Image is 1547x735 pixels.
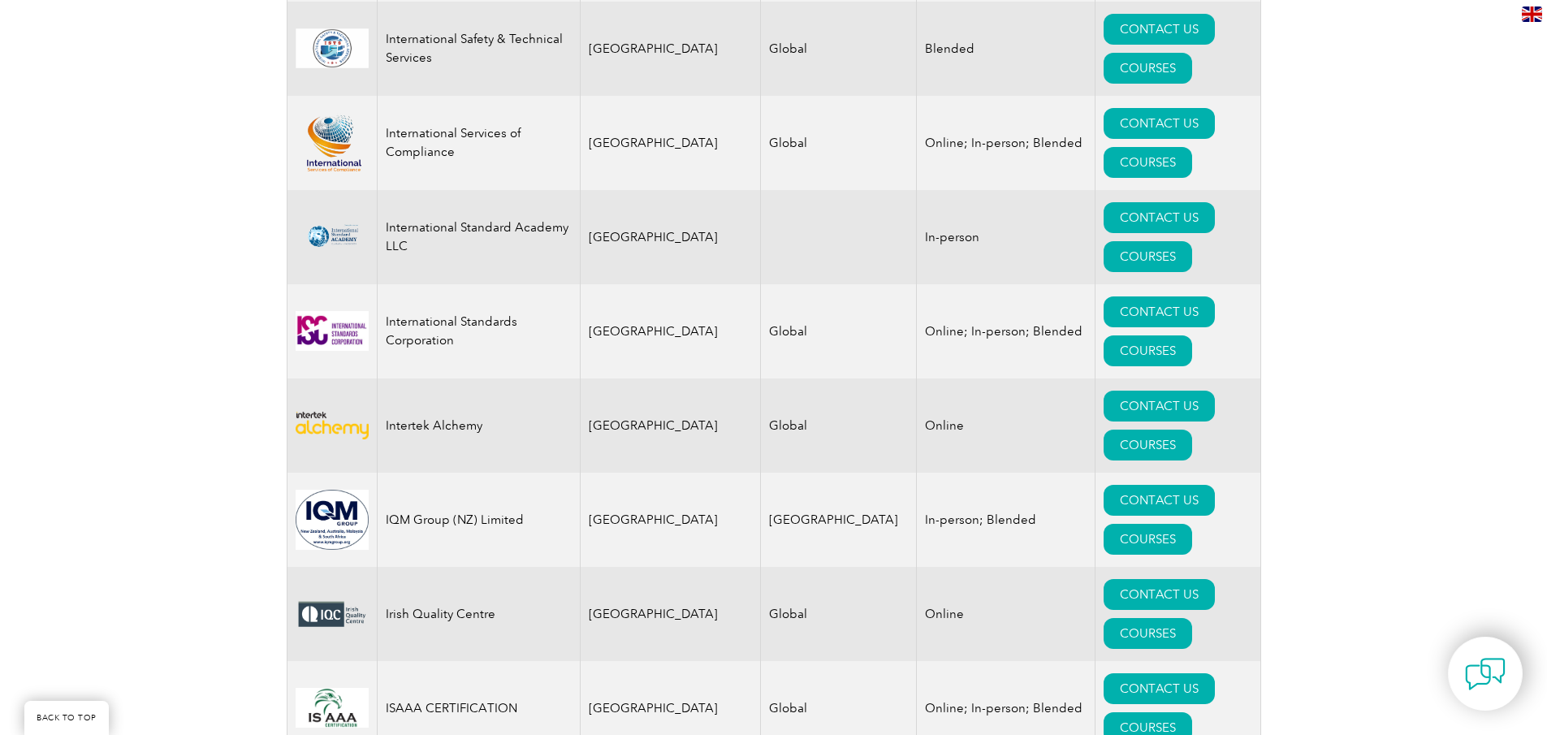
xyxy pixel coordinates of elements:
td: [GEOGRAPHIC_DATA] [580,190,761,284]
img: 253a3505-9ff2-ec11-bb3d-002248d3b1f1-logo.jpg [296,311,369,351]
img: c2558826-198b-ed11-81ac-0022481565fd-logo.png [296,211,369,263]
img: contact-chat.png [1465,654,1506,694]
td: International Standards Corporation [377,284,580,378]
img: e424547b-a6e0-e911-a812-000d3a795b83-logo.jpg [296,490,369,550]
td: International Services of Compliance [377,96,580,190]
td: Global [761,378,917,473]
a: COURSES [1104,335,1192,366]
td: Global [761,96,917,190]
td: [GEOGRAPHIC_DATA] [580,473,761,567]
a: COURSES [1104,524,1192,555]
td: Online [917,378,1095,473]
a: COURSES [1104,53,1192,84]
td: Online; In-person; Blended [917,284,1095,378]
td: [GEOGRAPHIC_DATA] [580,96,761,190]
td: [GEOGRAPHIC_DATA] [580,2,761,96]
a: CONTACT US [1104,202,1215,233]
td: International Standard Academy LLC [377,190,580,284]
img: 147344d8-016b-f011-b4cb-00224891b167-logo.jpg [296,688,369,728]
td: Global [761,2,917,96]
img: en [1522,6,1542,22]
a: COURSES [1104,618,1192,649]
td: Irish Quality Centre [377,567,580,661]
a: CONTACT US [1104,296,1215,327]
td: Intertek Alchemy [377,378,580,473]
a: CONTACT US [1104,14,1215,45]
td: [GEOGRAPHIC_DATA] [580,378,761,473]
a: CONTACT US [1104,485,1215,516]
td: In-person; Blended [917,473,1095,567]
td: In-person [917,190,1095,284]
a: COURSES [1104,241,1192,272]
td: Online; In-person; Blended [917,96,1095,190]
td: International Safety & Technical Services [377,2,580,96]
img: 6b4695af-5fa9-ee11-be37-00224893a058-logo.png [296,114,369,171]
a: CONTACT US [1104,579,1215,610]
td: Global [761,567,917,661]
td: Online [917,567,1095,661]
img: 703656d3-346f-eb11-a812-002248153038%20-logo.png [296,412,369,439]
img: e6f09189-3a6f-eb11-a812-00224815377e-logo.png [296,599,369,629]
img: 0d58a1d0-3c89-ec11-8d20-0022481579a4-logo.png [296,28,369,68]
td: Global [761,284,917,378]
a: CONTACT US [1104,391,1215,422]
td: [GEOGRAPHIC_DATA] [761,473,917,567]
td: Blended [917,2,1095,96]
a: CONTACT US [1104,108,1215,139]
a: COURSES [1104,430,1192,460]
a: COURSES [1104,147,1192,178]
a: BACK TO TOP [24,701,109,735]
td: [GEOGRAPHIC_DATA] [580,284,761,378]
a: CONTACT US [1104,673,1215,704]
td: [GEOGRAPHIC_DATA] [580,567,761,661]
td: IQM Group (NZ) Limited [377,473,580,567]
